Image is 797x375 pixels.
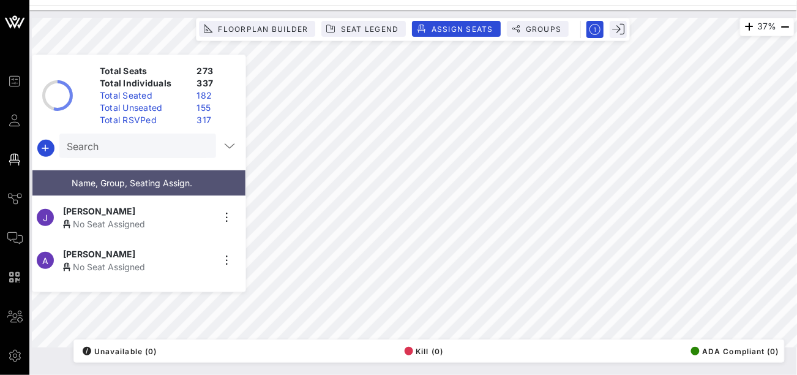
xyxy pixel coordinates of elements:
span: Floorplan Builder [217,25,308,34]
span: J [43,213,48,223]
span: ADA Compliant (0) [691,347,779,356]
div: Total RSVPed [95,114,192,126]
div: 37% [740,18,795,36]
div: 317 [192,114,241,126]
span: Kill (0) [405,347,444,356]
button: Kill (0) [401,343,444,360]
button: ADA Compliant (0) [687,343,779,360]
span: Assign Seats [431,25,493,34]
div: 337 [192,77,241,89]
div: Total Seats [95,65,192,77]
button: Seat Legend [322,21,406,37]
div: / [83,347,91,355]
button: Floorplan Builder [199,21,315,37]
div: No Seat Assigned [63,260,214,273]
span: [PERSON_NAME] [63,205,135,218]
span: A [42,256,48,266]
button: /Unavailable (0) [79,343,157,360]
div: Total Individuals [95,77,192,89]
span: [PERSON_NAME] [63,248,135,260]
span: Name, Group, Seating Assign. [72,178,192,188]
div: No Seat Assigned [63,218,214,230]
span: Seat Legend [340,25,399,34]
div: Total Seated [95,89,192,102]
div: 182 [192,89,241,102]
button: Groups [507,21,569,37]
span: Groups [525,25,562,34]
button: Assign Seats [413,21,501,37]
div: 273 [192,65,241,77]
div: 155 [192,102,241,114]
span: Unavailable (0) [83,347,157,356]
div: Total Unseated [95,102,192,114]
